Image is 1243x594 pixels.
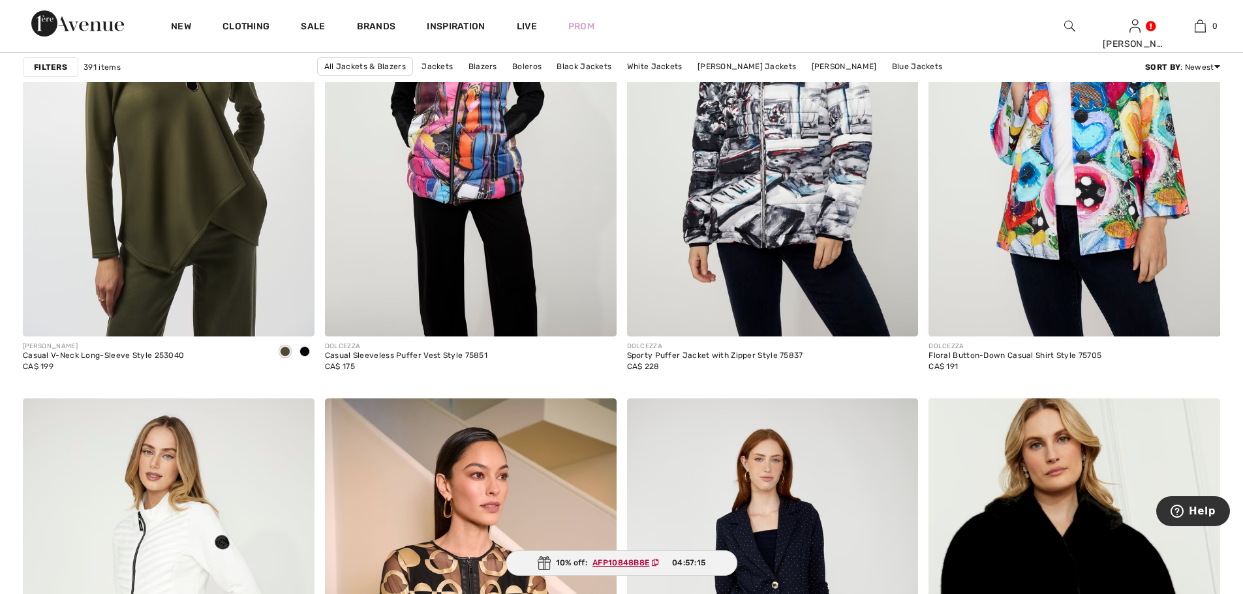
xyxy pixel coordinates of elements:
div: Black [295,342,315,363]
iframe: Opens a widget where you can find more information [1155,496,1230,529]
a: Sign In [1129,20,1141,32]
a: [PERSON_NAME] Jackets [691,58,803,75]
div: DOLCEZZA [627,342,803,351]
div: Casual V-Neck Long-Sleeve Style 253040 [23,351,184,361]
a: Boleros [506,58,548,75]
a: Black Jackets [550,58,618,75]
img: Gift.svg [538,556,551,570]
span: Inspiration [427,21,485,35]
a: Blue Jackets [885,58,949,75]
div: [PERSON_NAME] [1103,37,1167,51]
div: Sporty Puffer Jacket with Zipper Style 75837 [627,351,803,361]
img: 1ère Avenue [31,10,124,37]
a: 0 [1168,18,1232,34]
a: [PERSON_NAME] [805,58,883,75]
a: New [171,21,191,35]
a: Live [517,20,537,33]
div: DOLCEZZA [325,342,487,351]
a: All Jackets & Blazers [317,57,413,76]
span: CA$ 191 [928,362,958,371]
img: My Info [1129,18,1141,34]
div: [PERSON_NAME] [23,342,184,351]
div: DOLCEZZA [928,342,1101,351]
div: Floral Button-Down Casual Shirt Style 75705 [928,351,1101,361]
a: Prom [568,20,594,33]
span: CA$ 228 [627,362,660,371]
div: Khaki [275,342,295,363]
a: Brands [357,21,396,35]
a: Blazers [462,58,504,75]
span: CA$ 175 [325,362,355,371]
div: Casual Sleeveless Puffer Vest Style 75851 [325,351,487,361]
strong: Filters [34,61,67,73]
img: search the website [1064,18,1075,34]
div: 10% off: [506,550,738,576]
img: My Bag [1195,18,1206,34]
span: CA$ 199 [23,362,54,371]
span: 04:57:15 [672,557,705,569]
strong: Sort By [1145,63,1180,72]
a: Sale [301,21,325,35]
div: : Newest [1145,61,1220,73]
ins: AFP10848B8E [592,558,649,567]
span: 0 [1212,20,1218,32]
span: 391 items [84,61,121,73]
a: White Jackets [621,58,689,75]
a: Jackets [415,58,459,75]
a: Clothing [223,21,269,35]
